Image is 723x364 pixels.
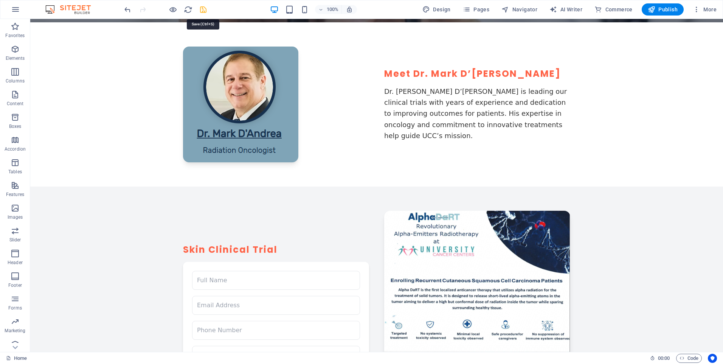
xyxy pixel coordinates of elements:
[183,5,192,14] button: reload
[123,5,132,14] i: Undo: Delete elements (Ctrl+Z)
[43,5,100,14] img: Editor Logo
[498,3,540,16] button: Navigator
[199,5,208,14] button: save
[693,6,717,13] span: More
[8,214,23,220] p: Images
[463,6,489,13] span: Pages
[680,354,698,363] span: Code
[594,6,633,13] span: Commerce
[8,260,23,266] p: Header
[8,305,22,311] p: Forms
[650,354,670,363] h6: Session time
[708,354,717,363] button: Usercentrics
[591,3,636,16] button: Commerce
[690,3,720,16] button: More
[6,191,24,198] p: Features
[7,101,23,107] p: Content
[422,6,451,13] span: Design
[8,169,22,175] p: Tables
[8,282,22,288] p: Footer
[419,3,454,16] div: Design (Ctrl+Alt+Y)
[123,5,132,14] button: undo
[501,6,537,13] span: Navigator
[663,355,664,361] span: :
[315,5,342,14] button: 100%
[9,123,22,129] p: Boxes
[6,55,25,61] p: Elements
[648,6,678,13] span: Publish
[642,3,684,16] button: Publish
[326,5,338,14] h6: 100%
[184,5,192,14] i: Reload page
[5,146,26,152] p: Accordion
[546,3,585,16] button: AI Writer
[676,354,702,363] button: Code
[6,78,25,84] p: Columns
[6,354,27,363] a: Click to cancel selection. Double-click to open Pages
[419,3,454,16] button: Design
[658,354,670,363] span: 00 00
[5,328,25,334] p: Marketing
[549,6,582,13] span: AI Writer
[5,33,25,39] p: Favorites
[346,6,353,13] i: On resize automatically adjust zoom level to fit chosen device.
[460,3,492,16] button: Pages
[9,237,21,243] p: Slider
